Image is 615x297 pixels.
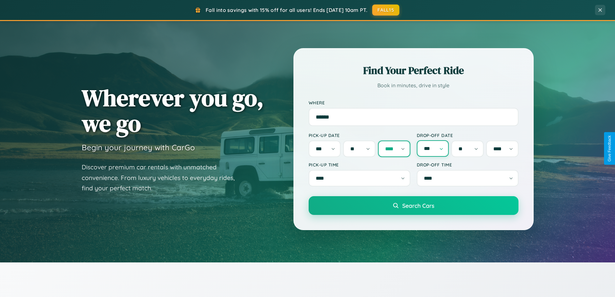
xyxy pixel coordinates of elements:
div: Give Feedback [607,135,612,162]
p: Discover premium car rentals with unmatched convenience. From luxury vehicles to everyday rides, ... [82,162,243,194]
span: Fall into savings with 15% off for all users! Ends [DATE] 10am PT. [206,7,367,13]
span: Search Cars [402,202,434,209]
button: Search Cars [309,196,518,215]
label: Drop-off Date [417,133,518,138]
label: Drop-off Time [417,162,518,167]
button: FALL15 [372,5,399,16]
h1: Wherever you go, we go [82,85,264,136]
h3: Begin your journey with CarGo [82,143,195,152]
h2: Find Your Perfect Ride [309,63,518,78]
label: Where [309,100,518,105]
label: Pick-up Date [309,133,410,138]
label: Pick-up Time [309,162,410,167]
p: Book in minutes, drive in style [309,81,518,90]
